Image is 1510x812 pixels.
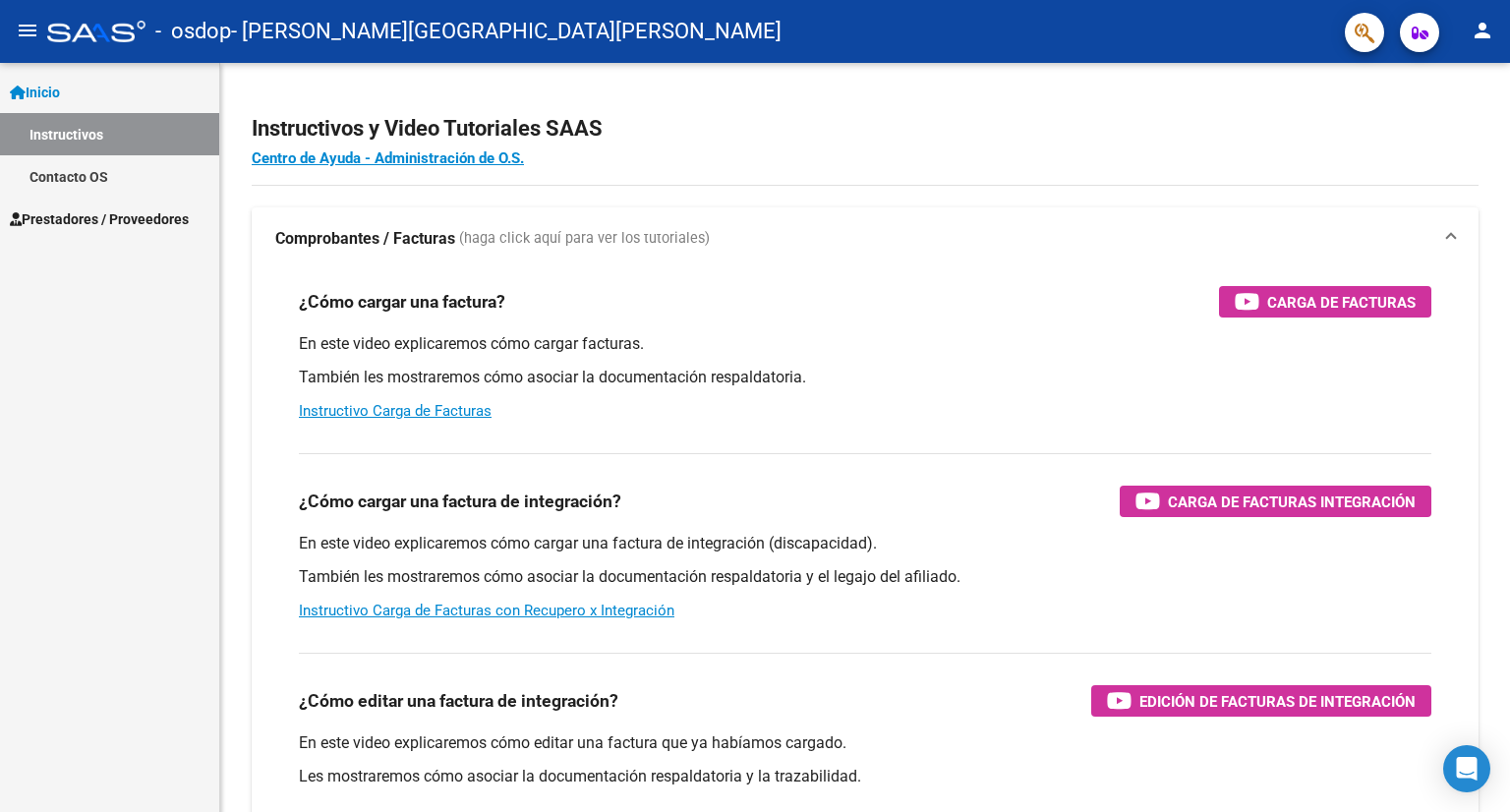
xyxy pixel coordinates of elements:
p: También les mostraremos cómo asociar la documentación respaldatoria y el legajo del afiliado. [299,566,1431,588]
div: Open Intercom Messenger [1443,745,1490,792]
strong: Comprobantes / Facturas [275,228,455,250]
h2: Instructivos y Video Tutoriales SAAS [252,110,1479,147]
button: Carga de Facturas Integración [1120,486,1431,517]
h3: ¿Cómo cargar una factura de integración? [299,488,621,515]
a: Instructivo Carga de Facturas con Recupero x Integración [299,602,674,619]
a: Instructivo Carga de Facturas [299,402,492,420]
mat-expansion-panel-header: Comprobantes / Facturas (haga click aquí para ver los tutoriales) [252,207,1479,270]
span: Edición de Facturas de integración [1139,689,1416,714]
mat-icon: menu [16,19,39,42]
button: Edición de Facturas de integración [1091,685,1431,717]
span: Inicio [10,82,60,103]
mat-icon: person [1471,19,1494,42]
span: - [PERSON_NAME][GEOGRAPHIC_DATA][PERSON_NAME] [231,10,782,53]
span: Prestadores / Proveedores [10,208,189,230]
h3: ¿Cómo cargar una factura? [299,288,505,316]
span: Carga de Facturas Integración [1168,490,1416,514]
p: En este video explicaremos cómo cargar facturas. [299,333,1431,355]
span: (haga click aquí para ver los tutoriales) [459,228,710,250]
p: Les mostraremos cómo asociar la documentación respaldatoria y la trazabilidad. [299,766,1431,787]
button: Carga de Facturas [1219,286,1431,318]
a: Centro de Ayuda - Administración de O.S. [252,149,524,167]
span: Carga de Facturas [1267,290,1416,315]
p: En este video explicaremos cómo editar una factura que ya habíamos cargado. [299,732,1431,754]
p: En este video explicaremos cómo cargar una factura de integración (discapacidad). [299,533,1431,554]
span: - osdop [155,10,231,53]
h3: ¿Cómo editar una factura de integración? [299,687,618,715]
p: También les mostraremos cómo asociar la documentación respaldatoria. [299,367,1431,388]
